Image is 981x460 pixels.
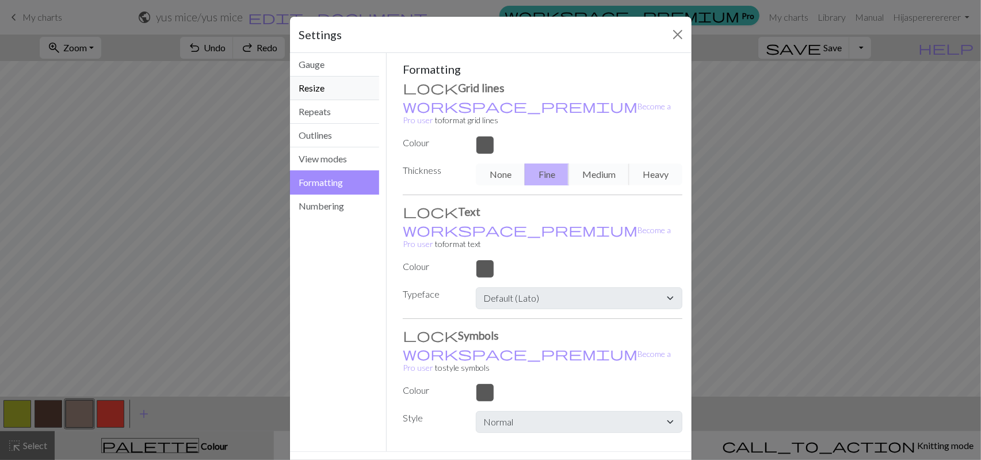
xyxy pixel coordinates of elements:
button: Numbering [290,195,380,218]
h3: Text [403,204,682,218]
h3: Symbols [403,328,682,342]
button: View modes [290,147,380,171]
label: Thickness [396,164,469,181]
a: Become a Pro user [403,101,671,125]
h5: Formatting [403,62,682,76]
small: to format text [403,225,671,249]
button: Repeats [290,100,380,124]
h3: Grid lines [403,81,682,94]
label: Colour [396,383,469,397]
small: to format grid lines [403,101,671,125]
button: Resize [290,77,380,100]
a: Become a Pro user [403,349,671,372]
label: Style [396,411,469,428]
button: Gauge [290,53,380,77]
h5: Settings [299,26,342,43]
label: Colour [396,260,469,273]
label: Typeface [396,287,469,305]
label: Colour [396,136,469,150]
a: Become a Pro user [403,225,671,249]
span: workspace_premium [403,345,638,362]
button: Formatting [290,170,380,195]
small: to style symbols [403,349,671,372]
button: Outlines [290,124,380,147]
span: workspace_premium [403,222,638,238]
button: Close [669,25,687,44]
span: workspace_premium [403,98,638,114]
